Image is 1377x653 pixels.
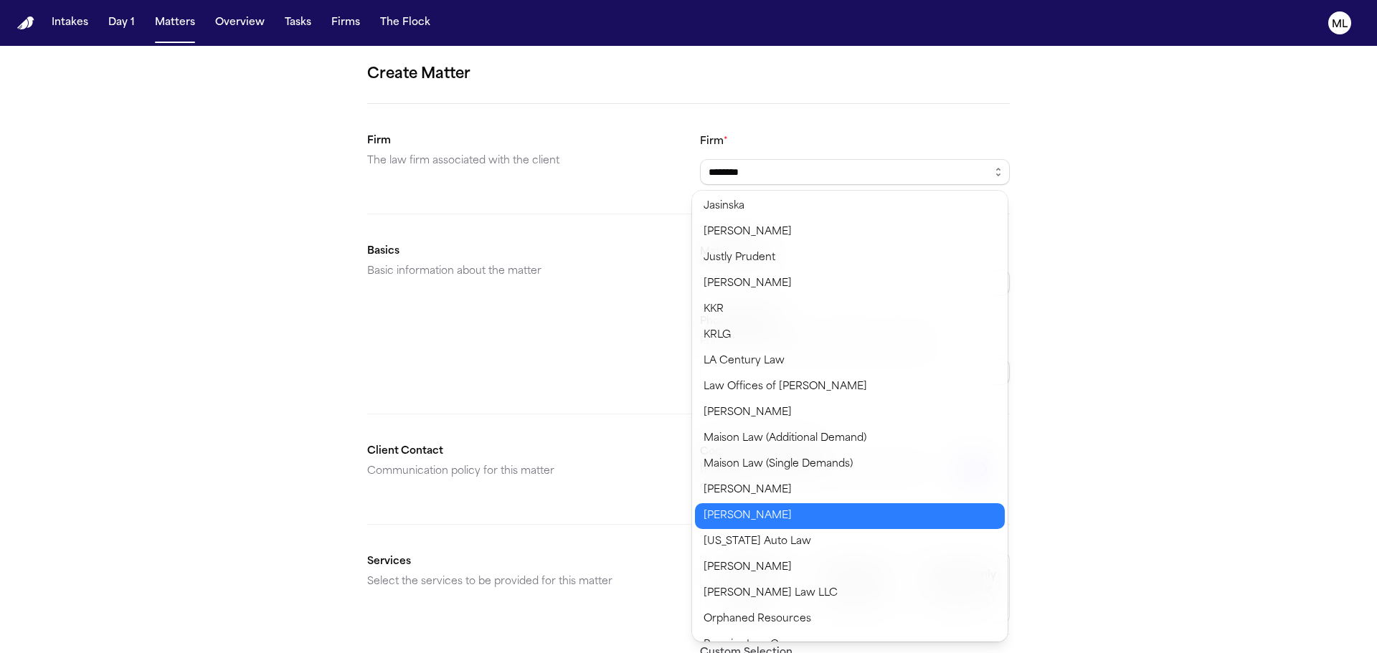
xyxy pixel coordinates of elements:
span: Maison Law (Additional Demand) [704,430,866,447]
span: [PERSON_NAME] [704,482,792,499]
span: Justly Prudent [704,249,775,267]
span: KRLG [704,327,731,344]
span: [PERSON_NAME] [704,404,792,421]
span: Maison Law (Single Demands) [704,456,853,473]
span: [PERSON_NAME] [704,507,792,525]
span: [PERSON_NAME] [704,275,792,292]
span: LA Century Law [704,353,785,370]
span: Jasinska [704,198,744,215]
span: [PERSON_NAME] [704,224,792,241]
span: KKR [704,301,724,318]
span: [PERSON_NAME] [704,559,792,576]
span: Law Offices of [PERSON_NAME] [704,378,867,396]
span: [PERSON_NAME] Law LLC [704,585,838,602]
span: Orphaned Resources [704,611,811,628]
input: Select a firm [700,159,1010,185]
span: [US_STATE] Auto Law [704,533,811,550]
